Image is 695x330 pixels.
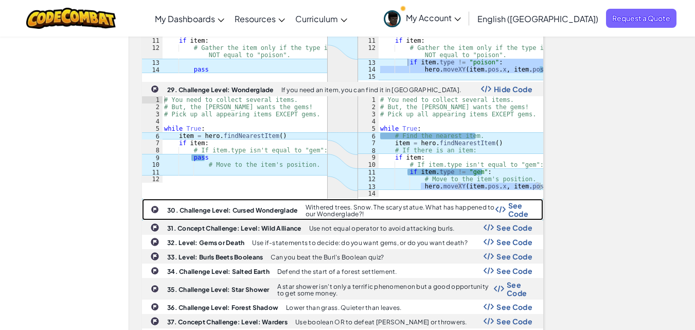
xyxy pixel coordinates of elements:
b: 29. Challenge Level: Wonderglade [167,86,274,94]
a: My Account [379,2,466,34]
img: Show Code Logo [494,285,504,292]
a: 33. Level: Burls Beets Booleans Can you beat the Burl's Boolean quiz? Show Code Logo See Code [142,249,543,264]
p: A star shower isn't only a terrific phenomenon but a good opportunity to get some money. [277,283,494,297]
span: My Dashboards [155,13,215,24]
img: Show Code Logo [481,85,491,93]
img: Show Code Logo [484,253,494,260]
a: English ([GEOGRAPHIC_DATA]) [472,5,603,32]
div: 11 [358,168,379,176]
img: IconChallengeLevel.svg [151,303,159,311]
img: IconChallengeLevel.svg [150,223,159,232]
div: 4 [358,118,379,125]
div: 9 [358,154,379,161]
div: 2 [142,103,163,111]
p: Use not equal operator to avoid attacking burls. [309,225,455,232]
div: 4 [142,118,163,125]
img: Show Code Logo [495,206,506,213]
div: 15 [358,73,379,80]
div: 11 [358,37,379,44]
span: See Code [496,303,532,311]
b: 31. Concept Challenge: Level: Wild Alliance [167,224,301,232]
img: CodeCombat logo [26,8,116,29]
img: avatar [384,10,401,27]
b: 30. Challenge Level: Cursed Wonderglade [167,206,298,214]
img: IconChallengeLevel.svg [151,85,159,93]
a: Resources [229,5,290,32]
a: 29. Challenge Level: Wonderglade If you need an item, you can find it in [GEOGRAPHIC_DATA]. Show ... [142,82,543,199]
span: See Code [496,252,532,260]
a: Curriculum [290,5,352,32]
div: 11 [142,168,163,176]
div: 1 [358,96,379,103]
p: Defend the start of a forest settlement. [277,268,397,275]
span: English ([GEOGRAPHIC_DATA]) [477,13,598,24]
a: 36. Challenge Level: Forest Shadow Lower than grass. Quieter than leaves. Show Code Logo See Code [142,300,543,314]
div: 14 [358,190,379,197]
div: 6 [142,132,163,140]
a: 32. Level: Gems or Death Use if-statements to decide: do you want gems, or do you want death? Sho... [142,235,543,249]
a: Request a Quote [606,9,676,28]
b: 32. Level: Gems or Death [167,239,244,247]
a: 34. Challenge Level: Salted Earth Defend the start of a forest settlement. Show Code Logo See Code [142,264,543,278]
img: IconChallengeLevel.svg [151,267,159,275]
div: 3 [142,111,163,118]
span: See Code [496,223,532,232]
a: My Dashboards [150,5,229,32]
b: 37. Concept Challenge: Level: Warders [167,318,288,326]
img: IconChallengeLevel.svg [151,285,159,293]
span: See Code [496,317,532,325]
b: 34. Challenge Level: Salted Earth [167,268,270,275]
div: 3 [358,111,379,118]
span: Resources [235,13,276,24]
div: 10 [142,161,163,168]
p: Can you beat the Burl's Boolean quiz? [271,254,384,260]
div: 6 [358,132,379,140]
p: Withered trees. Snow. The scary statue. What has happened to our Wonderglade?! [306,204,495,217]
div: 2 [358,103,379,111]
img: Show Code Logo [484,303,494,310]
div: 7 [142,140,163,147]
img: IconChallengeLevel.svg [150,317,159,326]
p: Lower than grass. Quieter than leaves. [286,304,401,311]
img: IconChallengeLevel.svg [151,205,159,214]
img: Show Code Logo [484,318,494,325]
div: 7 [358,140,379,147]
b: 35. Challenge Level: Star Shower [167,286,270,293]
div: 13 [358,183,379,190]
p: Use boolean OR to defeat [PERSON_NAME] or throwers. [295,319,467,325]
p: If you need an item, you can find it in [GEOGRAPHIC_DATA]. [281,86,461,93]
div: 14 [358,66,379,73]
img: Show Code Logo [484,238,494,246]
b: 36. Challenge Level: Forest Shadow [167,304,278,311]
span: Curriculum [295,13,338,24]
img: IconChallengeLevel.svg [150,252,159,261]
a: 30. Challenge Level: Cursed Wonderglade Withered trees. Snow. The scary statue. What has happened... [142,199,543,220]
div: 13 [358,59,379,66]
div: 11 [142,37,163,44]
span: See Code [496,238,532,246]
img: IconChallengeLevel.svg [150,237,159,247]
img: Show Code Logo [484,267,494,274]
div: 5 [142,125,163,132]
span: My Account [406,12,461,23]
span: Hide Code [494,85,532,93]
span: See Code [507,281,532,297]
div: 8 [358,147,379,154]
div: 12 [358,176,379,183]
div: 12 [358,44,379,59]
div: 13 [142,59,163,66]
div: 14 [142,66,163,73]
div: 10 [358,161,379,168]
span: See Code [508,201,532,218]
a: 35. Challenge Level: Star Shower A star shower isn't only a terrific phenomenon but a good opport... [142,278,543,300]
div: 9 [142,154,163,161]
div: 1 [142,96,163,103]
div: 12 [142,176,163,183]
span: See Code [496,267,532,275]
div: 12 [142,44,163,59]
a: 37. Concept Challenge: Level: Warders Use boolean OR to defeat [PERSON_NAME] or throwers. Show Co... [142,314,543,328]
p: Use if-statements to decide: do you want gems, or do you want death? [252,239,467,246]
img: Show Code Logo [484,224,494,231]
